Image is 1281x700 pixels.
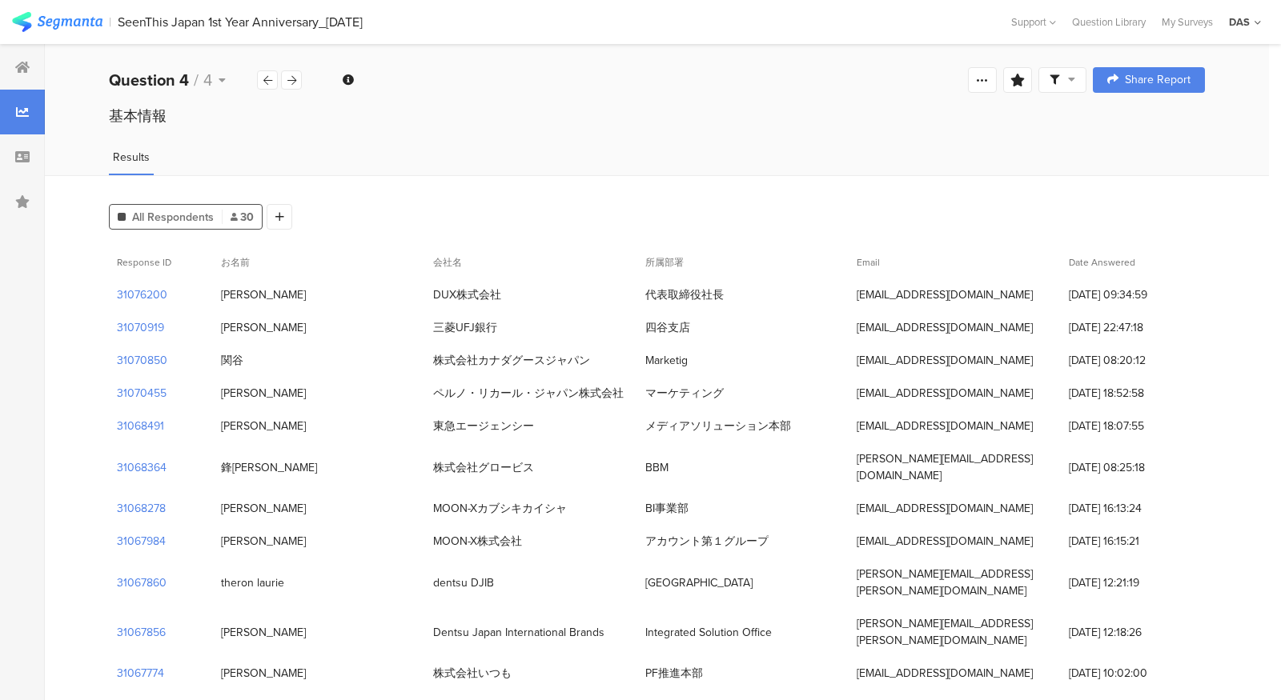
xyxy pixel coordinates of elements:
[1069,665,1197,682] span: [DATE] 10:02:00
[1064,14,1154,30] a: Question Library
[645,574,753,591] div: [GEOGRAPHIC_DATA]
[221,385,306,402] div: [PERSON_NAME]
[117,385,167,402] section: 31070455
[117,286,167,303] section: 31076200
[645,665,703,682] div: PF推進本部
[645,500,689,517] div: BI事業部
[117,624,166,641] section: 31067856
[1011,10,1056,34] div: Support
[1069,624,1197,641] span: [DATE] 12:18:26
[645,352,688,369] div: Marketig
[1069,286,1197,303] span: [DATE] 09:34:59
[857,533,1033,550] div: [EMAIL_ADDRESS][DOMAIN_NAME]
[221,533,306,550] div: [PERSON_NAME]
[194,68,199,92] span: /
[109,68,189,92] b: Question 4
[857,500,1033,517] div: [EMAIL_ADDRESS][DOMAIN_NAME]
[433,255,462,270] span: 会社名
[1154,14,1221,30] a: My Surveys
[109,106,1205,126] div: 基本情報
[1069,418,1197,434] span: [DATE] 18:07:55
[433,574,494,591] div: dentsu DJIB
[117,352,167,369] section: 31070850
[857,665,1033,682] div: [EMAIL_ADDRESS][DOMAIN_NAME]
[1069,352,1197,369] span: [DATE] 08:20:12
[433,319,497,336] div: 三菱UFJ銀行
[221,459,317,476] div: 鋒[PERSON_NAME]
[1229,14,1250,30] div: DAS
[857,615,1053,649] div: [PERSON_NAME][EMAIL_ADDRESS][PERSON_NAME][DOMAIN_NAME]
[113,149,150,166] span: Results
[221,665,306,682] div: [PERSON_NAME]
[1125,74,1191,86] span: Share Report
[645,319,690,336] div: 四谷支店
[857,450,1053,484] div: [PERSON_NAME][EMAIL_ADDRESS][DOMAIN_NAME]
[1069,319,1197,336] span: [DATE] 22:47:18
[1069,533,1197,550] span: [DATE] 16:15:21
[117,574,167,591] section: 31067860
[221,418,306,434] div: [PERSON_NAME]
[645,418,791,434] div: メディアソリューション本部
[12,12,102,32] img: segmanta logo
[857,286,1033,303] div: [EMAIL_ADDRESS][DOMAIN_NAME]
[118,14,363,30] div: SeenThis Japan 1st Year Anniversary_[DATE]
[117,319,164,336] section: 31070919
[645,533,769,550] div: アカウント第１グループ
[1069,500,1197,517] span: [DATE] 16:13:24
[433,352,590,369] div: 株式会社カナダグースジャパン
[221,286,306,303] div: [PERSON_NAME]
[857,566,1053,599] div: [PERSON_NAME][EMAIL_ADDRESS][PERSON_NAME][DOMAIN_NAME]
[221,352,243,369] div: 関谷
[1069,459,1197,476] span: [DATE] 08:25:18
[857,352,1033,369] div: [EMAIL_ADDRESS][DOMAIN_NAME]
[645,624,772,641] div: Integrated Solution Office
[857,255,880,270] span: Email
[117,533,166,550] section: 31067984
[645,286,724,303] div: 代表取締役社長
[433,624,604,641] div: Dentsu Japan International Brands
[117,418,164,434] section: 31068491
[433,418,534,434] div: 東急エージェンシー
[857,385,1033,402] div: [EMAIL_ADDRESS][DOMAIN_NAME]
[857,418,1033,434] div: [EMAIL_ADDRESS][DOMAIN_NAME]
[109,13,111,31] div: |
[1069,574,1197,591] span: [DATE] 12:21:19
[433,385,624,402] div: ペルノ・リカール・ジャパン株式会社
[645,459,669,476] div: BBM
[1069,255,1135,270] span: Date Answered
[433,459,534,476] div: 株式会社グロービス
[433,500,567,517] div: MOON-Xカブシキカイシャ
[221,574,284,591] div: theron laurie
[645,385,724,402] div: マーケティング
[221,624,306,641] div: [PERSON_NAME]
[132,209,214,226] span: All Respondents
[221,255,250,270] span: お名前
[117,255,171,270] span: Response ID
[433,665,512,682] div: 株式会社いつも
[231,209,254,226] span: 30
[857,319,1033,336] div: [EMAIL_ADDRESS][DOMAIN_NAME]
[433,533,522,550] div: MOON-X株式会社
[117,665,164,682] section: 31067774
[203,68,212,92] span: 4
[645,255,684,270] span: 所属部署
[117,500,166,517] section: 31068278
[221,500,306,517] div: [PERSON_NAME]
[433,286,501,303] div: DUX株式会社
[117,459,167,476] section: 31068364
[221,319,306,336] div: [PERSON_NAME]
[1069,385,1197,402] span: [DATE] 18:52:58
